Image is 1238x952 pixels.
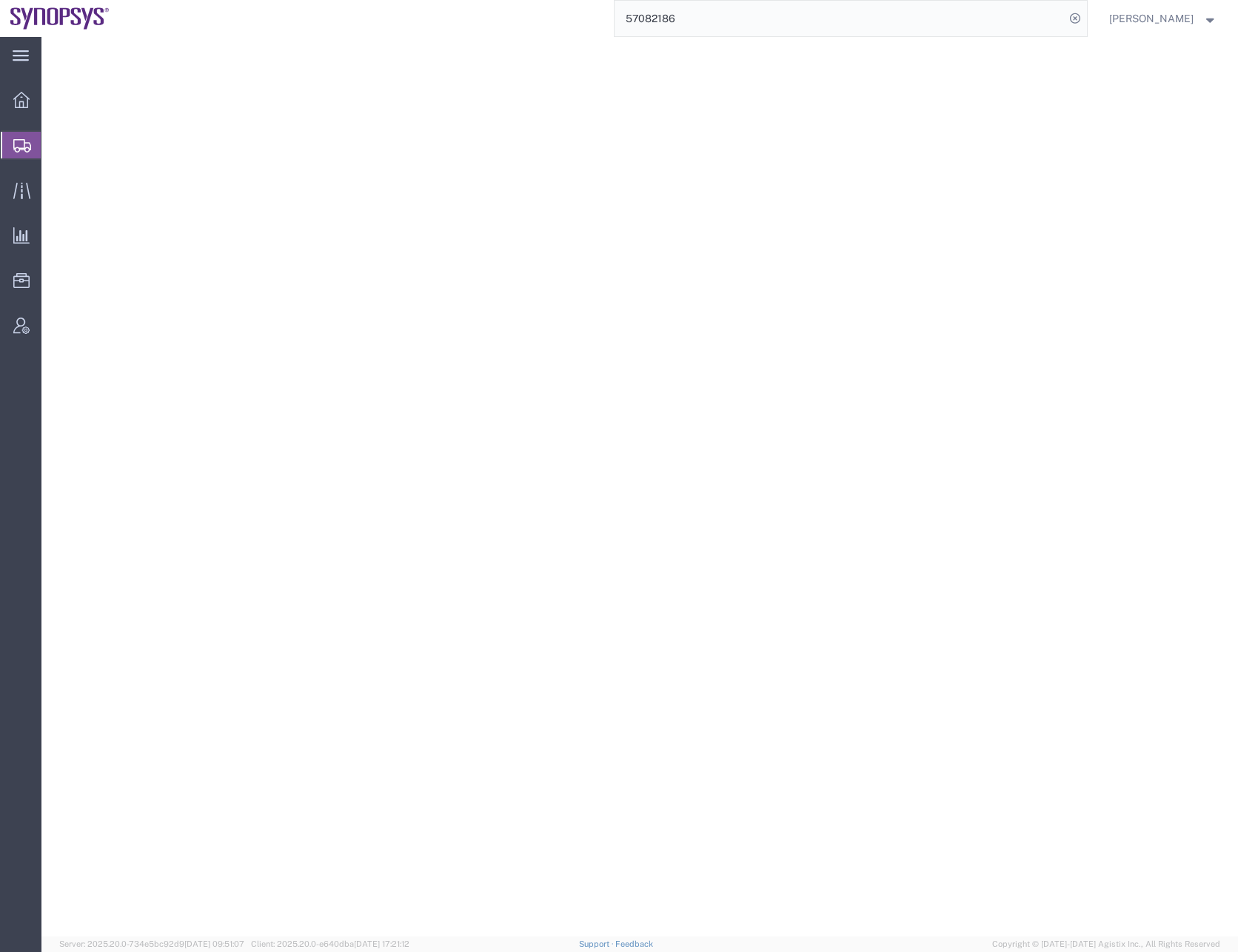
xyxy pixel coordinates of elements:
[41,37,1238,936] iframe: FS Legacy Container
[992,938,1220,951] span: Copyright © [DATE]-[DATE] Agistix Inc., All Rights Reserved
[579,939,616,948] a: Support
[10,7,110,30] img: logo
[615,939,653,948] a: Feedback
[1109,10,1194,27] span: Rafael Chacon
[251,939,409,948] span: Client: 2025.20.0-e640dba
[59,939,244,948] span: Server: 2025.20.0-734e5bc92d9
[1108,10,1218,27] button: [PERSON_NAME]
[184,939,244,948] span: [DATE] 09:51:07
[615,1,1065,36] input: Search for shipment number, reference number
[354,939,409,948] span: [DATE] 17:21:12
